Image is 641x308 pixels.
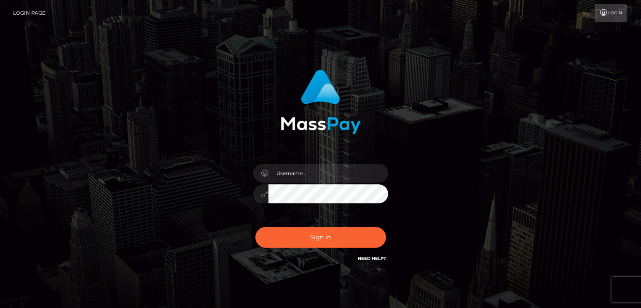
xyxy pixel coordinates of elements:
button: Sign in [255,227,386,248]
a: Login [595,4,627,22]
img: MassPay Login [281,70,361,134]
a: Need Help? [358,256,386,261]
a: Login Page [13,4,46,22]
input: Username... [268,164,388,183]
